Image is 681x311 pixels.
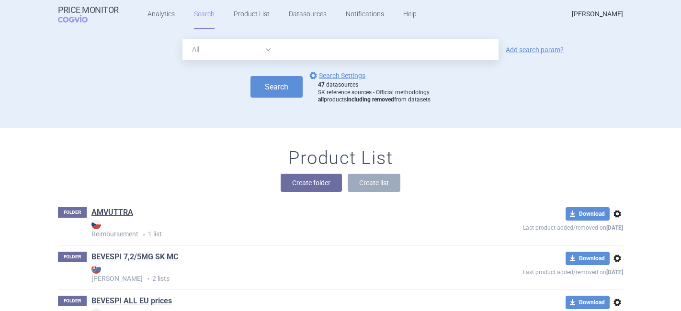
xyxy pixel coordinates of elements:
[91,296,172,308] h1: BEVESPI ALL EU prices
[281,174,342,192] button: Create folder
[91,252,178,264] h1: BEVESPI 7,2/5MG SK MC
[91,207,133,220] h1: AMVUTTRA
[318,81,431,104] div: datasources SK reference sources - Official methodology products from datasets
[566,252,610,265] button: Download
[91,264,454,282] strong: [PERSON_NAME]
[138,230,148,240] i: •
[58,15,101,22] span: COGVIO
[91,264,454,284] p: 2 lists
[58,296,87,306] p: FOLDER
[566,296,610,309] button: Download
[91,220,454,238] strong: Reimbursement
[58,5,119,23] a: Price MonitorCOGVIO
[250,76,303,98] button: Search
[58,5,119,15] strong: Price Monitor
[606,269,623,276] strong: [DATE]
[288,147,393,169] h1: Product List
[348,174,400,192] button: Create list
[506,46,564,53] a: Add search param?
[454,221,623,233] p: Last product added/removed on
[318,81,325,88] strong: 47
[566,207,610,221] button: Download
[307,70,365,81] a: Search Settings
[91,252,178,262] a: BEVESPI 7,2/5MG SK MC
[58,252,87,262] p: FOLDER
[606,224,623,231] strong: [DATE]
[91,264,101,274] img: SK
[91,296,172,306] a: BEVESPI ALL EU prices
[347,96,394,103] strong: including removed
[91,220,101,229] img: CZ
[91,220,454,239] p: 1 list
[143,274,152,284] i: •
[91,207,133,218] a: AMVUTTRA
[318,96,324,103] strong: all
[454,265,623,277] p: Last product added/removed on
[58,207,87,218] p: FOLDER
